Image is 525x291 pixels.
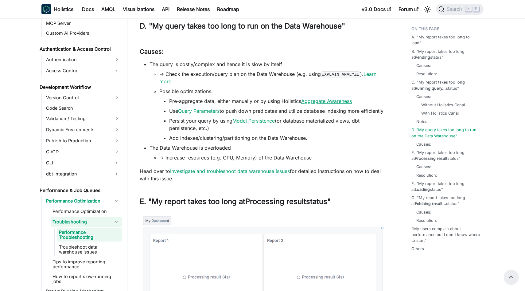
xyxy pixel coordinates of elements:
[51,272,122,286] a: How to report slow-running jobs
[44,104,122,112] a: Code Search
[422,4,432,14] button: Switch between dark and light mode (currently light mode)
[416,119,429,124] a: Notes:
[38,45,122,53] a: Authentication & Access Control
[416,218,437,223] a: Resolution:
[51,207,122,216] a: Performance Optimization
[411,79,480,91] a: C. "My report takes too long atRunning query...status"
[44,196,111,206] a: Performance Optimization
[436,4,484,15] button: Search (Command+K)
[504,270,519,285] button: Scroll back to top
[301,98,352,104] a: Aggregate Awareness
[44,19,122,28] a: MCP Server
[158,4,173,14] a: API
[44,158,111,168] a: CLI
[169,134,387,142] li: Add indexes/clustering/partitioning on the Data Warehouse.
[445,6,466,12] span: Search
[415,55,430,60] strong: Pending
[38,186,122,195] a: Performance & Job Queues
[41,4,51,14] img: Holistics
[416,164,431,170] a: Causes:
[415,201,446,206] strong: Fetching result...
[416,209,431,215] a: Causes:
[140,48,387,56] h3: Causes:
[44,93,122,103] a: Version Control
[51,258,122,271] a: Tips to improve reporting performance
[159,88,387,142] li: Possible optimizations:
[54,6,73,13] b: Holistics
[232,118,275,124] a: Model Persistence
[38,83,122,92] a: Development Workflow
[169,97,387,105] li: Pre-aggregate data, either manually or by using Holistics
[245,197,306,206] strong: Processing result
[169,117,387,132] li: Persist your query by using (or database materialized views, dbt persistence, etc.)
[44,136,122,146] a: Publish to Production
[44,55,122,65] a: Authentication
[78,4,98,14] a: Docs
[411,226,480,244] a: "My users complain about performance but I don't know where to start"
[416,172,437,178] a: Resolution:
[395,4,422,14] a: Forum
[411,34,480,46] a: A. "My report takes too long to load"
[178,108,220,114] a: Query Parameters
[41,4,73,14] a: HolisticsHolistics
[111,196,122,206] button: Collapse sidebar category 'Performance Optimization'
[411,127,480,139] a: D. "My query takes too long to run on the Data Warehouse"
[416,63,431,69] a: Causes:
[416,71,437,77] a: Resolution:
[111,158,122,168] button: Expand sidebar category 'CLI'
[415,156,447,161] strong: Processing result
[170,168,290,174] a: Investigate and troubleshoot data warehouse issues
[416,94,431,100] a: Causes:
[44,125,122,135] a: Dynamic Environments
[173,4,213,14] a: Release Notes
[421,102,465,108] a: Without Holistics Canal
[44,29,122,37] a: Custom AI Providers
[111,217,122,227] button: Collapse sidebar category 'Troubleshooting'
[411,150,480,161] a: E. "My report takes too long atProcessing resultstatus"
[415,187,430,192] strong: Loading
[150,144,387,161] li: The Data Warehouse is overloaded
[119,4,158,14] a: Visualizations
[159,154,387,161] li: -> Increase resources (e.g. CPU, Memory) of the Data Warehouse
[150,61,387,142] li: The query is costly/complex and hence it is slow by itself
[111,169,122,179] button: Expand sidebar category 'dbt Integration'
[411,181,480,192] a: F. "My report takes too long atLoadingstatus"
[213,4,243,14] a: Roadmap
[44,66,111,76] a: Access Control
[473,6,479,12] kbd: K
[140,22,387,33] h2: D. "My query takes too long to run on the Data Warehouse"
[57,243,122,256] a: Troubleshoot data warehouse issues
[44,169,111,179] a: dbt Integration
[411,49,480,60] a: B. "My report takes too long atPendingstatus"
[35,18,127,291] nav: Docs sidebar
[465,6,472,12] kbd: ⌘
[44,147,122,157] a: CI/CD
[159,70,387,85] li: -> Check the execution/query plan on the Data Warehouse (e.g. using ).
[421,110,459,116] a: With Holistics Canal
[98,4,119,14] a: AMQL
[111,66,122,76] button: Expand sidebar category 'Access Control'
[57,228,122,242] a: Performance Troubleshooting
[169,107,387,115] li: Use to push down predicates and utilize database indexing more efficiently
[415,86,446,91] strong: Running query...
[358,4,395,14] a: v3.0 Docs
[416,141,431,147] a: Causes:
[411,246,424,252] a: Others
[140,197,387,209] h2: E. "My report takes too long at status"
[51,217,111,227] a: Troubleshooting
[411,195,480,206] a: G. "My report takes too long atFetching result...status"
[321,71,360,77] code: EXPLAIN ANALYZE
[44,114,122,124] a: Validation / Testing
[140,167,387,182] p: Head over to for detailed instructions on how to deal with this issue.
